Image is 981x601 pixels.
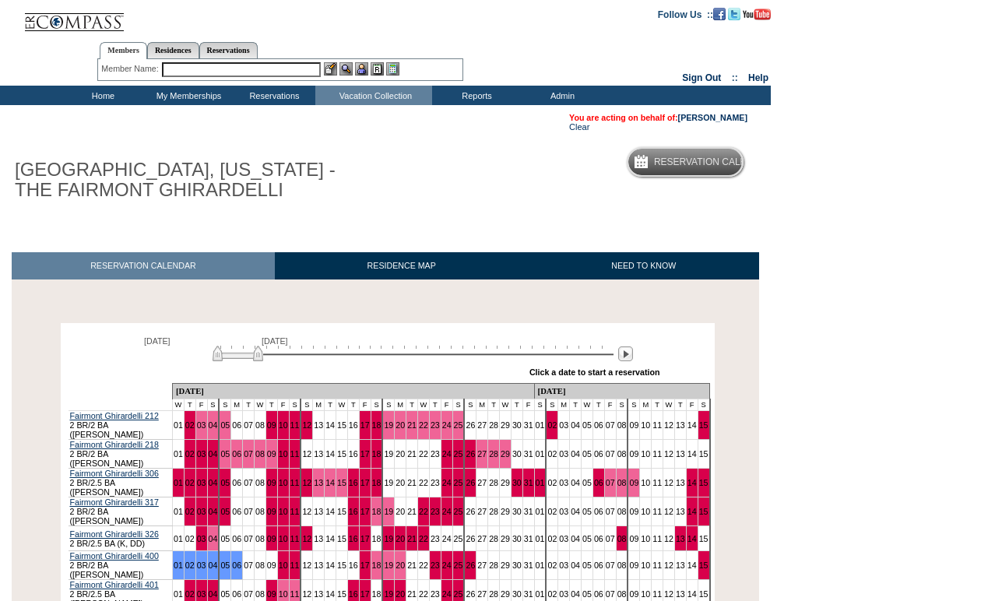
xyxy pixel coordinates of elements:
a: 02 [547,420,557,430]
a: 11 [290,561,300,570]
a: 18 [372,534,381,543]
a: 03 [559,420,568,430]
a: 09 [267,478,276,487]
a: 08 [617,478,627,487]
a: 09 [267,561,276,570]
a: 10 [641,449,650,459]
a: 20 [396,449,405,459]
a: 02 [547,507,557,516]
a: 19 [384,478,393,487]
a: 11 [652,534,662,543]
a: 13 [676,534,685,543]
a: 19 [384,561,393,570]
a: 02 [185,561,195,570]
img: b_edit.gif [324,62,337,76]
a: Clear [569,122,589,132]
a: 05 [582,561,592,570]
a: 01 [536,478,545,487]
a: 09 [267,507,276,516]
a: 01 [174,561,183,570]
a: 25 [454,478,463,487]
a: Fairmont Ghirardelli 218 [70,440,159,449]
a: 13 [314,507,323,516]
a: 09 [267,420,276,430]
a: 21 [407,449,417,459]
a: 16 [349,561,358,570]
a: 14 [325,478,335,487]
a: 08 [617,534,627,543]
a: 01 [536,534,545,543]
a: 28 [489,449,498,459]
a: 14 [687,420,697,430]
a: 25 [454,534,463,543]
a: 06 [232,420,241,430]
a: 29 [501,561,510,570]
a: 21 [407,534,417,543]
a: 09 [267,449,276,459]
a: 13 [676,449,685,459]
a: 12 [302,534,311,543]
a: 28 [489,534,498,543]
a: 08 [255,534,265,543]
a: 22 [419,561,428,570]
a: 04 [209,507,218,516]
a: 02 [547,561,557,570]
a: 06 [594,449,603,459]
a: Follow us on Twitter [728,9,740,18]
a: 06 [594,534,603,543]
a: 11 [290,534,300,543]
a: 12 [302,420,311,430]
a: 20 [396,420,405,430]
a: RESIDENCE MAP [275,252,529,279]
a: 04 [209,449,218,459]
a: 11 [652,507,662,516]
a: 25 [454,507,463,516]
a: Fairmont Ghirardelli 317 [70,497,159,507]
td: My Memberships [144,86,230,105]
a: 15 [337,449,346,459]
a: 22 [419,478,428,487]
a: 12 [664,420,673,430]
a: 20 [396,561,405,570]
a: 11 [290,478,300,487]
a: 03 [559,561,568,570]
a: 16 [349,534,358,543]
a: 23 [431,534,440,543]
a: 12 [664,449,673,459]
a: 10 [641,478,650,487]
a: 11 [652,478,662,487]
a: 02 [185,507,195,516]
a: 03 [559,449,568,459]
a: 04 [209,478,218,487]
a: 05 [220,478,230,487]
a: 12 [302,561,311,570]
a: 13 [676,478,685,487]
a: 06 [594,507,603,516]
a: 04 [571,420,580,430]
a: 12 [664,534,673,543]
a: 21 [407,561,417,570]
a: 15 [337,561,346,570]
a: 20 [396,534,405,543]
h5: Reservation Calendar [654,157,773,167]
a: 23 [431,478,440,487]
a: 26 [466,534,475,543]
a: 25 [454,449,463,459]
a: 01 [536,507,545,516]
a: 06 [232,478,241,487]
a: 15 [337,507,346,516]
a: 15 [699,534,708,543]
a: 03 [197,534,206,543]
a: 13 [314,478,323,487]
a: 04 [571,478,580,487]
a: 03 [559,534,568,543]
td: Reports [432,86,518,105]
a: 18 [372,420,381,430]
a: 29 [501,507,510,516]
a: 16 [349,507,358,516]
a: 11 [652,449,662,459]
a: 19 [384,507,393,516]
a: 08 [255,449,265,459]
a: 30 [512,449,522,459]
a: 11 [290,449,300,459]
